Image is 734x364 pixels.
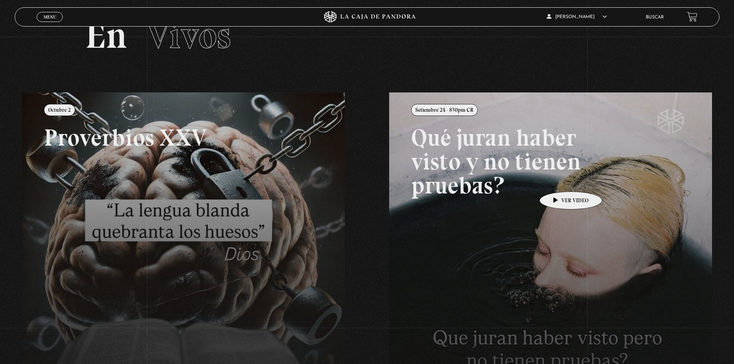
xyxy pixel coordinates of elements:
a: Buscar [646,15,664,20]
span: [PERSON_NAME] [547,15,607,19]
span: Cerrar [41,21,59,27]
h2: En [85,17,649,54]
span: Vivos [147,13,231,57]
span: Menu [44,15,56,19]
a: View your shopping cart [687,12,697,22]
